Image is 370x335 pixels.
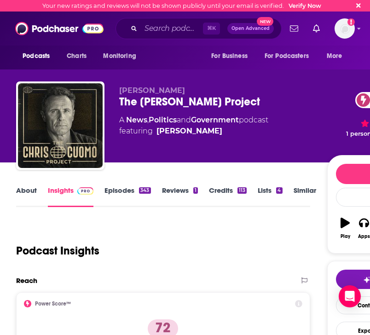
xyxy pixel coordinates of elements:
[16,276,37,285] h2: Reach
[265,50,309,63] span: For Podcasters
[162,186,198,207] a: Reviews1
[104,186,150,207] a: Episodes343
[116,18,282,39] div: Search podcasts, credits, & more...
[309,21,324,36] a: Show notifications dropdown
[15,20,104,37] img: Podchaser - Follow, Share and Rate Podcasts
[347,18,355,26] svg: Email not verified
[358,234,370,239] div: Apps
[119,126,268,137] span: featuring
[193,187,198,194] div: 1
[320,47,354,65] button: open menu
[205,47,259,65] button: open menu
[335,18,355,39] button: Show profile menu
[67,50,87,63] span: Charts
[139,187,150,194] div: 343
[61,47,92,65] a: Charts
[211,50,248,63] span: For Business
[18,83,103,168] img: The Chris Cuomo Project
[35,300,71,307] h2: Power Score™
[259,47,322,65] button: open menu
[147,116,149,124] span: ,
[119,115,268,137] div: A podcast
[77,187,93,195] img: Podchaser Pro
[237,187,247,194] div: 113
[335,18,355,39] span: Logged in as charlottestone
[203,23,220,35] span: ⌘ K
[16,47,62,65] button: open menu
[16,244,99,258] h1: Podcast Insights
[258,186,282,207] a: Lists4
[119,86,185,95] span: [PERSON_NAME]
[103,50,136,63] span: Monitoring
[126,116,147,124] a: News
[257,17,273,26] span: New
[156,126,222,137] a: Chris Cuomo
[191,116,239,124] a: Government
[327,50,342,63] span: More
[294,186,316,207] a: Similar
[341,234,350,239] div: Play
[97,47,148,65] button: open menu
[209,186,247,207] a: Credits113
[141,21,203,36] input: Search podcasts, credits, & more...
[177,116,191,124] span: and
[286,21,302,36] a: Show notifications dropdown
[227,23,274,34] button: Open AdvancedNew
[16,186,37,207] a: About
[23,50,50,63] span: Podcasts
[336,212,355,245] button: Play
[276,187,282,194] div: 4
[42,2,321,9] div: Your new ratings and reviews will not be shown publicly until your email is verified.
[231,26,270,31] span: Open Advanced
[48,186,93,207] a: InsightsPodchaser Pro
[149,116,177,124] a: Politics
[289,2,321,9] a: Verify Now
[339,285,361,307] div: Open Intercom Messenger
[335,18,355,39] img: User Profile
